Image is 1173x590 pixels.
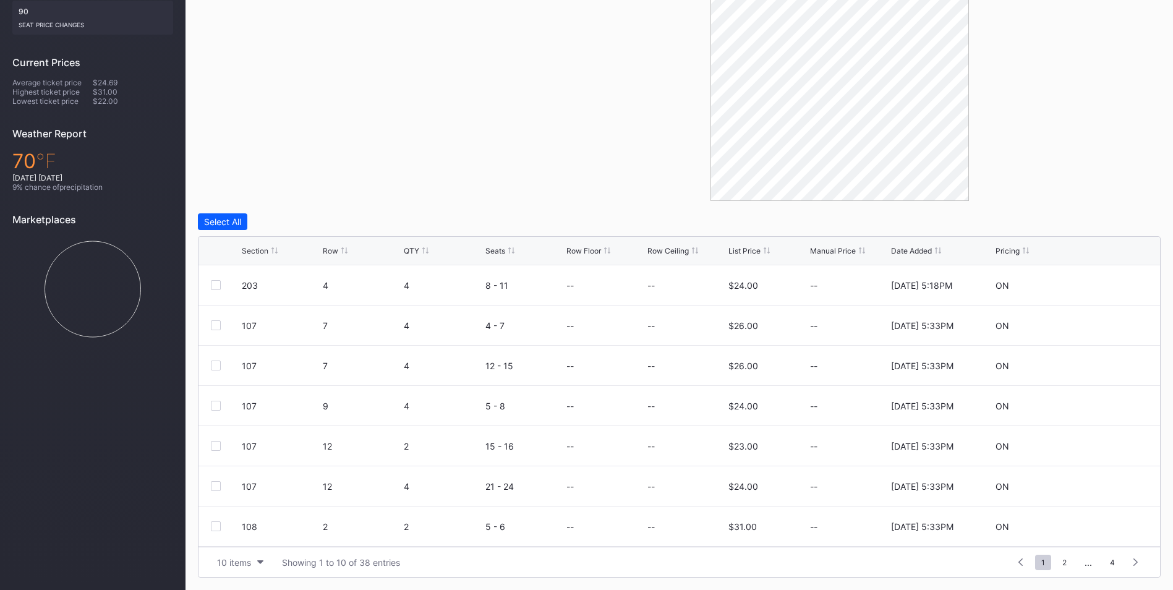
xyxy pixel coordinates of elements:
[996,320,1009,331] div: ON
[891,320,953,331] div: [DATE] 5:33PM
[217,557,251,568] div: 10 items
[404,481,482,492] div: 4
[566,280,574,291] div: --
[566,521,574,532] div: --
[204,216,241,227] div: Select All
[12,235,173,343] svg: Chart title
[485,481,563,492] div: 21 - 24
[996,441,1009,451] div: ON
[282,557,400,568] div: Showing 1 to 10 of 38 entries
[566,401,574,411] div: --
[404,401,482,411] div: 4
[242,246,268,255] div: Section
[323,246,338,255] div: Row
[891,441,953,451] div: [DATE] 5:33PM
[242,481,320,492] div: 107
[728,320,758,331] div: $26.00
[485,361,563,371] div: 12 - 15
[323,320,401,331] div: 7
[485,401,563,411] div: 5 - 8
[12,182,173,192] div: 9 % chance of precipitation
[891,246,932,255] div: Date Added
[485,246,505,255] div: Seats
[485,280,563,291] div: 8 - 11
[566,320,574,331] div: --
[566,361,574,371] div: --
[404,441,482,451] div: 2
[566,441,574,451] div: --
[323,280,401,291] div: 4
[647,481,655,492] div: --
[728,246,761,255] div: List Price
[198,213,247,230] button: Select All
[1056,555,1073,570] span: 2
[404,320,482,331] div: 4
[404,280,482,291] div: 4
[242,280,320,291] div: 203
[891,521,953,532] div: [DATE] 5:33PM
[12,96,93,106] div: Lowest ticket price
[647,246,689,255] div: Row Ceiling
[242,320,320,331] div: 107
[93,87,173,96] div: $31.00
[996,401,1009,411] div: ON
[19,16,167,28] div: seat price changes
[242,441,320,451] div: 107
[93,96,173,106] div: $22.00
[211,554,270,571] button: 10 items
[996,246,1020,255] div: Pricing
[810,246,856,255] div: Manual Price
[323,401,401,411] div: 9
[323,481,401,492] div: 12
[12,78,93,87] div: Average ticket price
[647,521,655,532] div: --
[323,441,401,451] div: 12
[728,361,758,371] div: $26.00
[485,521,563,532] div: 5 - 6
[996,361,1009,371] div: ON
[647,280,655,291] div: --
[12,213,173,226] div: Marketplaces
[996,481,1009,492] div: ON
[810,320,888,331] div: --
[12,149,173,173] div: 70
[996,280,1009,291] div: ON
[891,361,953,371] div: [DATE] 5:33PM
[12,173,173,182] div: [DATE] [DATE]
[1035,555,1051,570] span: 1
[810,521,888,532] div: --
[647,361,655,371] div: --
[485,320,563,331] div: 4 - 7
[810,481,888,492] div: --
[12,1,173,35] div: 90
[728,441,758,451] div: $23.00
[891,280,952,291] div: [DATE] 5:18PM
[891,481,953,492] div: [DATE] 5:33PM
[810,401,888,411] div: --
[566,481,574,492] div: --
[647,401,655,411] div: --
[323,361,401,371] div: 7
[242,401,320,411] div: 107
[12,127,173,140] div: Weather Report
[810,441,888,451] div: --
[647,441,655,451] div: --
[404,521,482,532] div: 2
[242,361,320,371] div: 107
[647,320,655,331] div: --
[728,521,757,532] div: $31.00
[323,521,401,532] div: 2
[728,280,758,291] div: $24.00
[1075,557,1101,568] div: ...
[485,441,563,451] div: 15 - 16
[242,521,320,532] div: 108
[728,481,758,492] div: $24.00
[404,246,419,255] div: QTY
[810,361,888,371] div: --
[36,149,56,173] span: ℉
[996,521,1009,532] div: ON
[12,87,93,96] div: Highest ticket price
[891,401,953,411] div: [DATE] 5:33PM
[810,280,888,291] div: --
[566,246,601,255] div: Row Floor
